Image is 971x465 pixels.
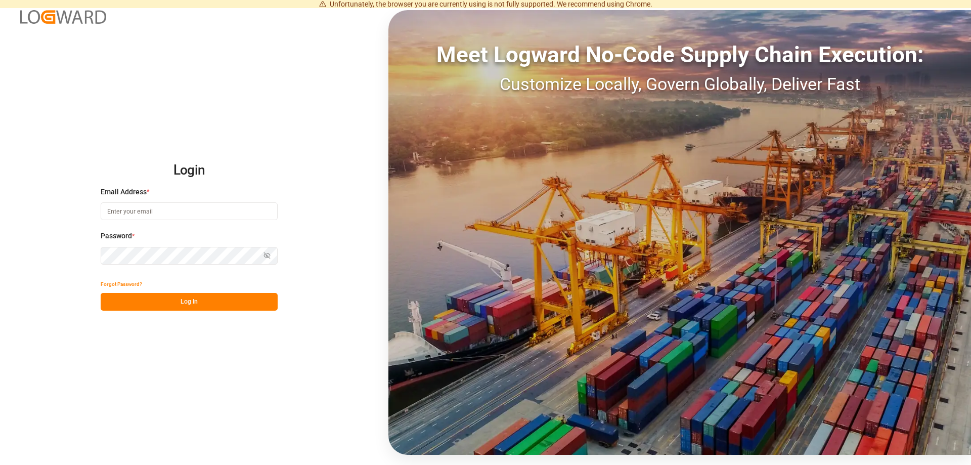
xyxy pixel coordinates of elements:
[101,202,278,220] input: Enter your email
[101,154,278,187] h2: Login
[101,187,147,197] span: Email Address
[101,231,132,241] span: Password
[388,71,971,97] div: Customize Locally, Govern Globally, Deliver Fast
[388,38,971,71] div: Meet Logward No-Code Supply Chain Execution:
[20,10,106,24] img: Logward_new_orange.png
[101,293,278,311] button: Log In
[101,275,142,293] button: Forgot Password?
